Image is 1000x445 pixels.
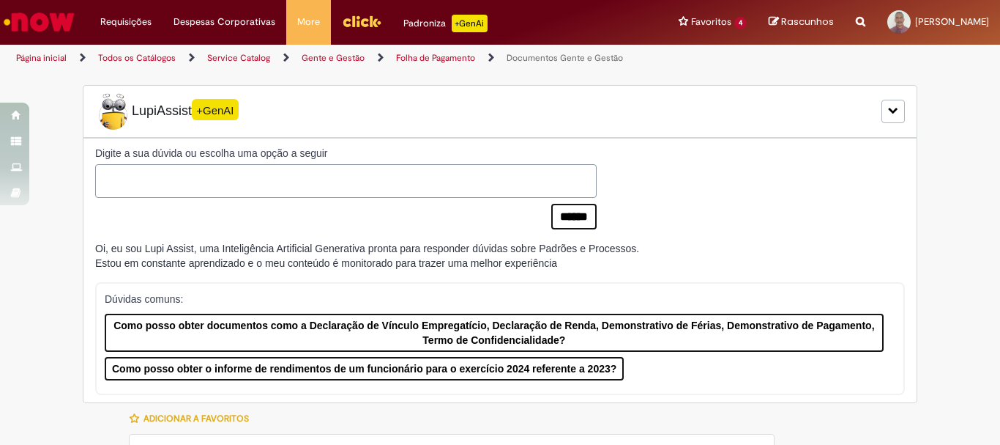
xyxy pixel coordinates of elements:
a: Folha de Pagamento [396,52,475,64]
span: [PERSON_NAME] [915,15,989,28]
a: Service Catalog [207,52,270,64]
div: Oi, eu sou Lupi Assist, uma Inteligência Artificial Generativa pronta para responder dúvidas sobr... [95,241,639,271]
a: Página inicial [16,52,67,64]
button: Como posso obter documentos como a Declaração de Vínculo Empregatício, Declaração de Renda, Demon... [105,314,884,352]
img: click_logo_yellow_360x200.png [342,10,381,32]
div: Padroniza [403,15,488,32]
span: 4 [734,17,747,29]
label: Digite a sua dúvida ou escolha uma opção a seguir [95,146,597,161]
span: Adicionar a Favoritos [143,413,249,424]
span: Favoritos [691,15,731,29]
div: LupiLupiAssist+GenAI [83,85,917,138]
a: Todos os Catálogos [98,52,176,64]
span: +GenAI [192,99,239,120]
button: Como posso obter o informe de rendimentos de um funcionário para o exercício 2024 referente a 2023? [105,357,624,380]
span: Despesas Corporativas [173,15,275,29]
a: Documentos Gente e Gestão [507,52,623,64]
span: More [297,15,320,29]
span: Requisições [100,15,152,29]
button: Adicionar a Favoritos [129,403,257,434]
img: ServiceNow [1,7,77,37]
span: LupiAssist [95,93,239,130]
a: Gente e Gestão [302,52,365,64]
ul: Trilhas de página [11,45,656,72]
a: Rascunhos [769,15,834,29]
img: Lupi [95,93,132,130]
span: Rascunhos [781,15,834,29]
p: Dúvidas comuns: [105,292,884,306]
p: +GenAi [452,15,488,32]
